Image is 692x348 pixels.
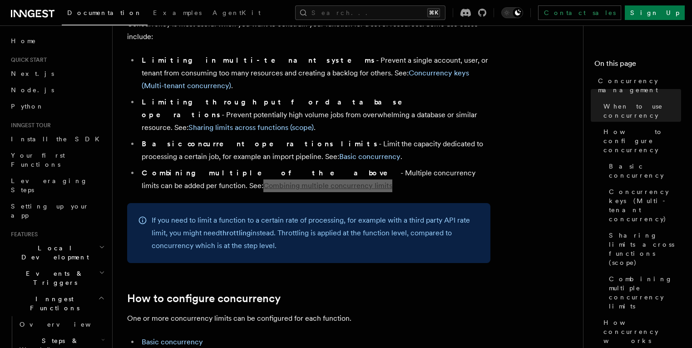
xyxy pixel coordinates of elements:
a: Contact sales [538,5,621,20]
a: Concurrency keys (Multi-tenant concurrency) [605,184,681,227]
span: Inngest tour [7,122,51,129]
span: Inngest Functions [7,294,98,313]
span: Leveraging Steps [11,177,88,194]
span: Concurrency keys (Multi-tenant concurrency) [609,187,681,224]
h4: On this page [594,58,681,73]
a: How to configure concurrency [127,292,281,305]
a: Python [7,98,107,114]
span: Examples [153,9,202,16]
a: Sign Up [625,5,685,20]
a: Sharing limits across functions (scope) [188,123,314,132]
span: Documentation [67,9,142,16]
span: Quick start [7,56,47,64]
a: Next.js [7,65,107,82]
button: Events & Triggers [7,265,107,291]
a: Combining multiple concurrency limits [605,271,681,314]
p: If you need to limit a function to a certain rate of processing, for example with a third party A... [152,214,479,252]
a: Install the SDK [7,131,107,147]
li: - Multiple concurrency limits can be added per function. See: [139,167,490,192]
span: Node.js [11,86,54,94]
span: Setting up your app [11,203,89,219]
span: Overview [20,321,113,328]
span: Next.js [11,70,54,77]
span: Combining multiple concurrency limits [609,274,681,311]
span: Local Development [7,244,99,262]
a: Basic concurrency [142,338,203,346]
span: Sharing limits across functions (scope) [609,231,681,267]
span: Events & Triggers [7,269,99,287]
a: Overview [16,316,107,333]
a: Examples [148,3,207,25]
span: Features [7,231,38,238]
button: Toggle dark mode [501,7,523,18]
a: Home [7,33,107,49]
strong: Basic concurrent operations limits [142,139,379,148]
a: Sharing limits across functions (scope) [605,227,681,271]
a: Node.js [7,82,107,98]
a: When to use concurrency [600,98,681,124]
a: Basic concurrency [605,158,681,184]
span: How concurrency works [603,318,681,345]
a: Combining multiple concurrency limits [263,181,392,190]
strong: Limiting in multi-tenant systems [142,56,376,65]
span: Basic concurrency [609,162,681,180]
a: Leveraging Steps [7,173,107,198]
button: Inngest Functions [7,291,107,316]
span: Home [11,36,36,45]
strong: Combining multiple of the above [142,169,400,177]
span: Concurrency management [598,76,681,94]
li: - Prevent a single account, user, or tenant from consuming too many resources and creating a back... [139,54,490,92]
span: AgentKit [213,9,261,16]
a: How to configure concurrency [600,124,681,158]
button: Search...⌘K [295,5,445,20]
a: Concurrency management [594,73,681,98]
a: Documentation [62,3,148,25]
span: Python [11,103,44,110]
a: AgentKit [207,3,266,25]
kbd: ⌘K [427,8,440,17]
span: Install the SDK [11,135,105,143]
li: - Limit the capacity dedicated to processing a certain job, for example an import pipeline. See: . [139,138,490,163]
span: When to use concurrency [603,102,681,120]
span: Your first Functions [11,152,65,168]
a: Setting up your app [7,198,107,224]
li: - Prevent potentially high volume jobs from overwhelming a database or similar resource. See: . [139,96,490,134]
a: Your first Functions [7,147,107,173]
p: Concurrency is most useful when you want to constrain your function for a set of resources. Some ... [127,18,490,43]
span: How to configure concurrency [603,127,681,154]
a: Basic concurrency [339,152,400,161]
strong: Limiting throughput for database operations [142,98,415,119]
button: Local Development [7,240,107,265]
a: throttling [220,229,251,237]
p: One or more concurrency limits can be configured for each function. [127,312,490,325]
